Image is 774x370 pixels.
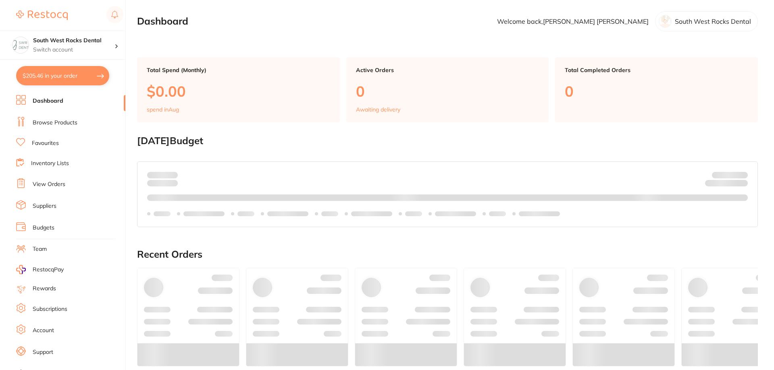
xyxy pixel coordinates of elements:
[346,57,549,122] a: Active Orders0Awaiting delivery
[712,172,748,178] p: Budget:
[164,171,178,178] strong: $0.00
[732,171,748,178] strong: $NaN
[33,348,53,356] a: Support
[147,106,179,113] p: spend in Aug
[33,245,47,253] a: Team
[16,265,26,274] img: RestocqPay
[675,18,751,25] p: South West Rocks Dental
[183,211,225,217] p: Labels extended
[555,57,758,122] a: Total Completed Orders0
[33,37,114,45] h4: South West Rocks Dental
[137,249,758,260] h2: Recent Orders
[267,211,308,217] p: Labels extended
[33,180,65,188] a: View Orders
[497,18,649,25] p: Welcome back, [PERSON_NAME] [PERSON_NAME]
[137,57,340,122] a: Total Spend (Monthly)$0.00spend inAug
[33,46,114,54] p: Switch account
[33,305,67,313] a: Subscriptions
[31,159,69,167] a: Inventory Lists
[356,83,539,99] p: 0
[16,10,68,20] img: Restocq Logo
[519,211,560,217] p: Labels extended
[12,37,29,53] img: South West Rocks Dental
[16,66,109,85] button: $205.46 in your order
[237,211,254,217] p: Labels
[356,67,539,73] p: Active Orders
[321,211,338,217] p: Labels
[351,211,392,217] p: Labels extended
[147,67,330,73] p: Total Spend (Monthly)
[33,224,54,232] a: Budgets
[137,16,188,27] h2: Dashboard
[147,83,330,99] p: $0.00
[33,285,56,293] a: Rewards
[33,202,56,210] a: Suppliers
[435,211,476,217] p: Labels extended
[16,6,68,25] a: Restocq Logo
[405,211,422,217] p: Labels
[33,97,63,105] a: Dashboard
[705,178,748,188] p: Remaining:
[154,211,171,217] p: Labels
[137,135,758,147] h2: [DATE] Budget
[565,67,748,73] p: Total Completed Orders
[356,106,400,113] p: Awaiting delivery
[33,266,64,274] span: RestocqPay
[16,265,64,274] a: RestocqPay
[33,327,54,335] a: Account
[33,119,77,127] a: Browse Products
[489,211,506,217] p: Labels
[32,139,59,147] a: Favourites
[147,178,178,188] p: month
[147,172,178,178] p: Spent:
[734,181,748,188] strong: $0.00
[565,83,748,99] p: 0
